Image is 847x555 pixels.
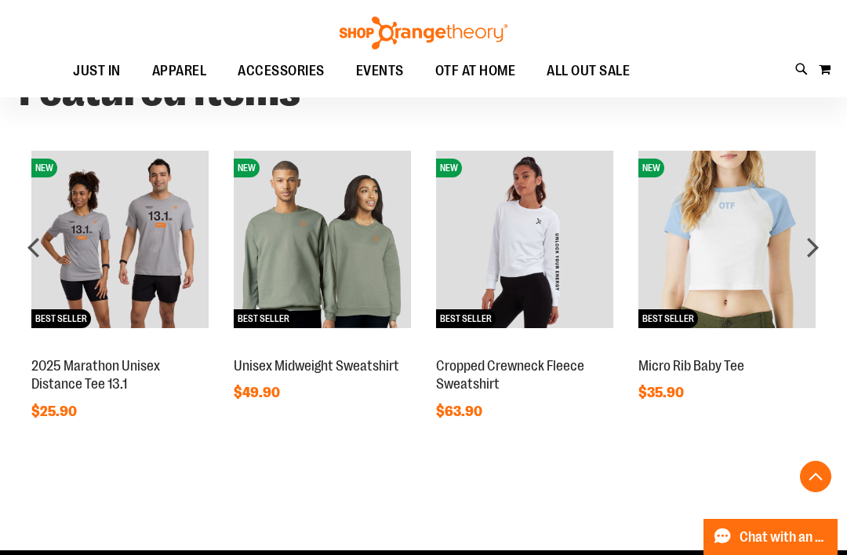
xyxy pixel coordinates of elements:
[31,151,209,328] img: 2025 Marathon Unisex Distance Tee 13.1
[740,530,828,545] span: Chat with an Expert
[31,403,79,419] span: $25.90
[234,358,399,374] a: Unisex Midweight Sweatshirt
[547,53,630,89] span: ALL OUT SALE
[337,16,510,49] img: Shop Orangetheory
[436,151,613,328] img: Cropped Crewneck Fleece Sweatshirt
[436,358,584,393] a: Cropped Crewneck Fleece Sweatshirt
[797,232,828,263] div: next
[234,151,411,328] img: Unisex Midweight Sweatshirt
[31,341,209,353] a: 2025 Marathon Unisex Distance Tee 13.1NEWBEST SELLER
[638,309,698,328] span: BEST SELLER
[800,461,831,492] button: Back To Top
[638,341,816,353] a: Micro Rib Baby TeeNEWBEST SELLER
[436,403,485,419] span: $63.90
[435,53,516,89] span: OTF AT HOME
[234,385,282,400] span: $49.90
[638,151,816,328] img: Micro Rib Baby Tee
[356,53,404,89] span: EVENTS
[73,53,121,89] span: JUST IN
[234,341,411,353] a: Unisex Midweight SweatshirtNEWBEST SELLER
[234,309,293,328] span: BEST SELLER
[152,53,207,89] span: APPAREL
[436,159,462,177] span: NEW
[638,358,744,374] a: Micro Rib Baby Tee
[31,309,91,328] span: BEST SELLER
[31,358,160,393] a: 2025 Marathon Unisex Distance Tee 13.1
[436,341,613,353] a: Cropped Crewneck Fleece SweatshirtNEWBEST SELLER
[234,159,260,177] span: NEW
[436,309,496,328] span: BEST SELLER
[638,159,664,177] span: NEW
[238,53,325,89] span: ACCESSORIES
[31,159,57,177] span: NEW
[703,519,838,555] button: Chat with an Expert
[19,232,50,263] div: prev
[638,385,686,400] span: $35.90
